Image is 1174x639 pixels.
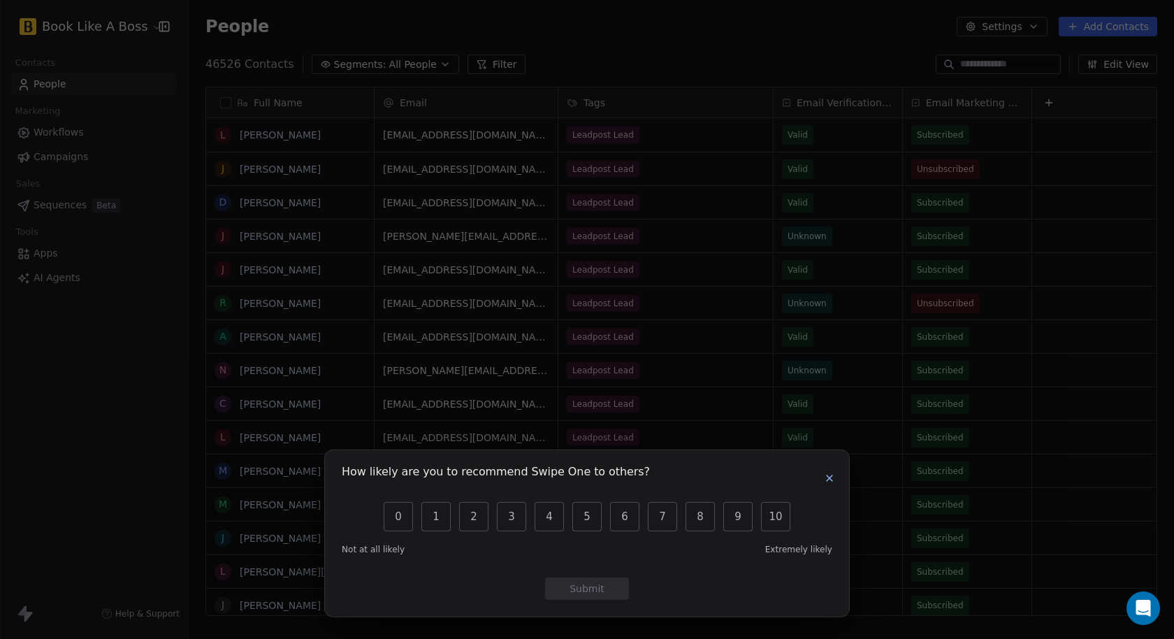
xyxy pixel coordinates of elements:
button: 5 [572,502,602,531]
button: 10 [761,502,790,531]
button: 2 [459,502,488,531]
button: 7 [648,502,677,531]
button: 1 [421,502,451,531]
button: 6 [610,502,639,531]
button: 4 [535,502,564,531]
span: Not at all likely [342,544,405,555]
span: Extremely likely [765,544,832,555]
button: 9 [723,502,753,531]
button: 0 [384,502,413,531]
button: Submit [545,577,629,600]
button: 3 [497,502,526,531]
button: 8 [686,502,715,531]
h1: How likely are you to recommend Swipe One to others? [342,467,650,481]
